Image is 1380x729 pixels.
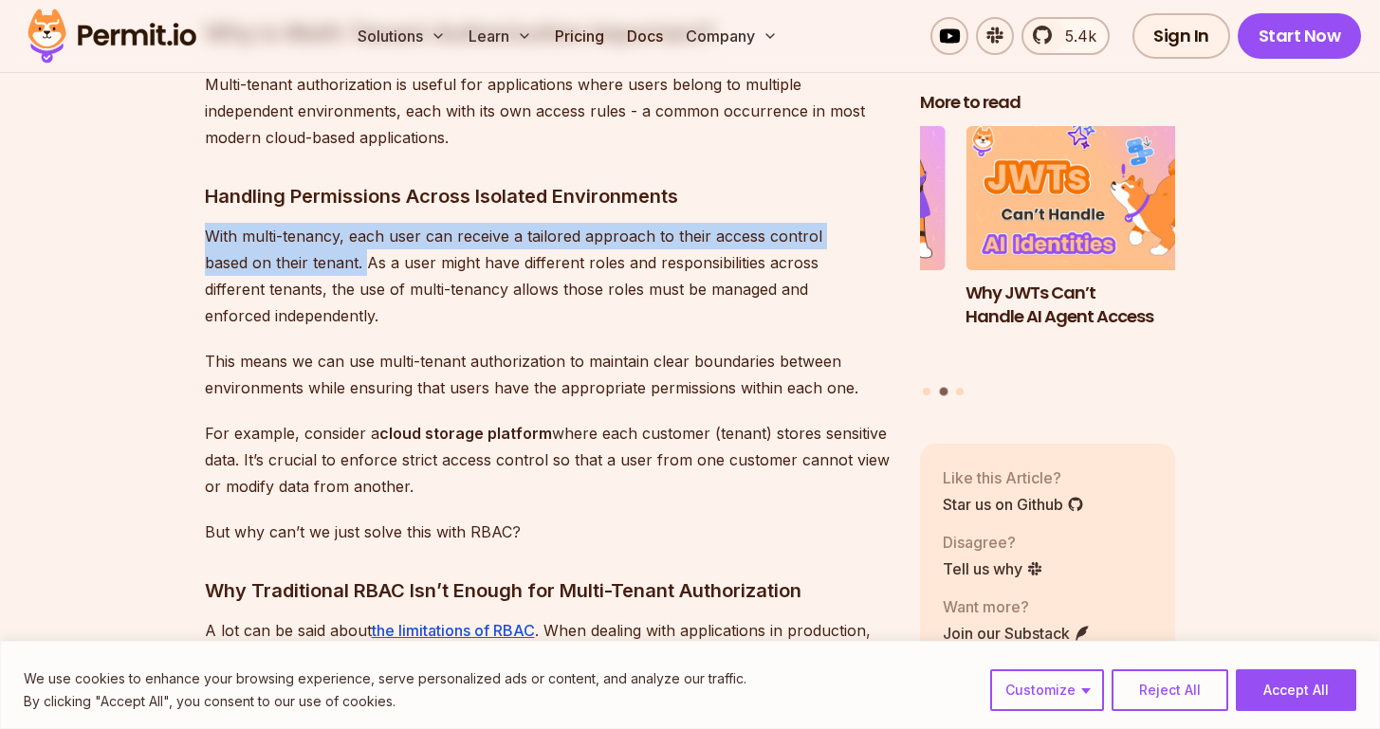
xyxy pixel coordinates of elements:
[205,348,890,401] p: This means we can use multi-tenant authorization to maintain clear boundaries between environment...
[943,594,1091,617] p: Want more?
[690,126,946,375] li: 1 of 3
[1236,669,1356,711] button: Accept All
[920,91,1176,115] h2: More to read
[943,621,1091,644] a: Join our Substack
[205,575,890,606] h3: Why Traditional RBAC Isn’t Enough for Multi-Tenant Authorization
[1112,669,1228,711] button: Reject All
[205,519,890,545] p: But why can’t we just solve this with RBAC?
[1132,13,1230,59] a: Sign In
[943,556,1043,579] a: Tell us why
[1054,25,1096,47] span: 5.4k
[205,71,890,151] p: Multi-tenant authorization is useful for applications where users belong to multiple independent ...
[678,17,785,55] button: Company
[24,690,746,713] p: By clicking "Accept All", you consent to our use of cookies.
[205,181,890,211] h3: Handling Permissions Across Isolated Environments
[966,281,1222,328] h3: Why JWTs Can’t Handle AI Agent Access
[990,669,1104,711] button: Customize
[1238,13,1362,59] a: Start Now
[956,387,964,394] button: Go to slide 3
[966,126,1222,375] li: 2 of 3
[372,621,535,640] a: the limitations of RBAC
[690,281,946,351] h3: The Ultimate Guide to MCP Auth: Identity, Consent, and Agent Security
[943,530,1043,553] p: Disagree?
[461,17,540,55] button: Learn
[205,420,890,500] p: For example, consider a where each customer (tenant) stores sensitive data. It’s crucial to enfor...
[205,223,890,329] p: With multi-tenancy, each user can receive a tailored approach to their access control based on th...
[1021,17,1110,55] a: 5.4k
[547,17,612,55] a: Pricing
[923,387,930,394] button: Go to slide 1
[350,17,453,55] button: Solutions
[939,387,948,395] button: Go to slide 2
[19,4,205,68] img: Permit logo
[24,667,746,690] p: We use cookies to enhance your browsing experience, serve personalized ads or content, and analyz...
[205,617,890,697] p: A lot can be said about . When dealing with applications in production, RBAC can prove too rigid ...
[920,126,1176,398] div: Posts
[943,492,1084,515] a: Star us on Github
[619,17,671,55] a: Docs
[966,126,1222,270] img: Why JWTs Can’t Handle AI Agent Access
[379,424,552,443] strong: cloud storage platform
[966,126,1222,375] a: Why JWTs Can’t Handle AI Agent AccessWhy JWTs Can’t Handle AI Agent Access
[943,465,1084,488] p: Like this Article?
